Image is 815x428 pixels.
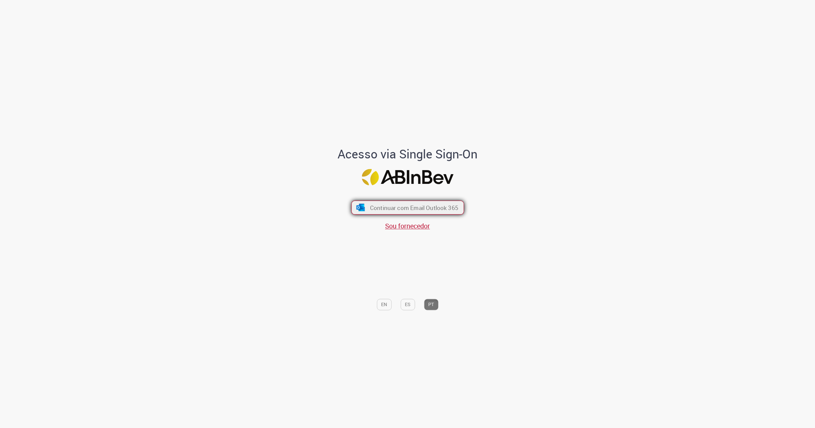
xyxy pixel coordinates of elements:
[356,204,365,211] img: ícone Azure/Microsoft 360
[377,299,391,310] button: EN
[370,204,458,211] span: Continuar com Email Outlook 365
[315,147,501,161] h1: Acesso via Single Sign-On
[400,299,415,310] button: ES
[424,299,438,310] button: PT
[385,222,430,231] a: Sou fornecedor
[362,169,453,185] img: Logo ABInBev
[351,201,464,215] button: ícone Azure/Microsoft 360 Continuar com Email Outlook 365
